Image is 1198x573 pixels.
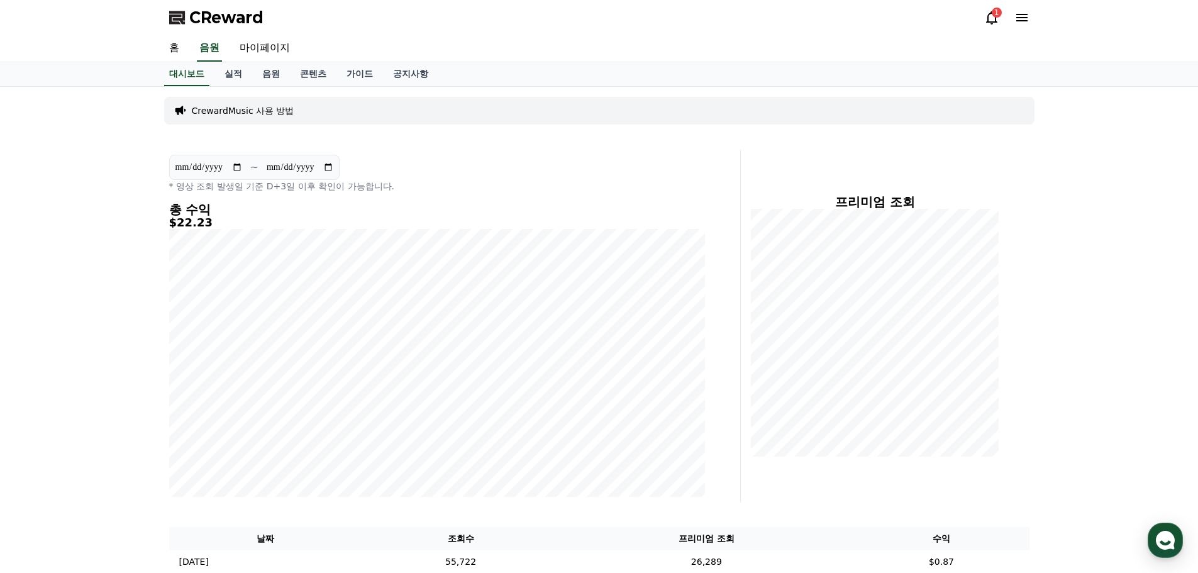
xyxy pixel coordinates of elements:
[159,35,189,62] a: 홈
[992,8,1002,18] div: 1
[164,62,209,86] a: 대시보드
[362,527,560,550] th: 조회수
[336,62,383,86] a: 가이드
[169,527,362,550] th: 날짜
[751,195,999,209] h4: 프리미엄 조회
[169,8,263,28] a: CReward
[179,555,209,569] p: [DATE]
[169,203,705,216] h4: 총 수익
[169,216,705,229] h5: $22.23
[559,527,853,550] th: 프리미엄 조회
[252,62,290,86] a: 음원
[250,160,258,175] p: ~
[290,62,336,86] a: 콘텐츠
[214,62,252,86] a: 실적
[984,10,999,25] a: 1
[189,8,263,28] span: CReward
[197,35,222,62] a: 음원
[383,62,438,86] a: 공지사항
[853,527,1029,550] th: 수익
[192,104,294,117] a: CrewardMusic 사용 방법
[230,35,300,62] a: 마이페이지
[169,180,705,192] p: * 영상 조회 발생일 기준 D+3일 이후 확인이 가능합니다.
